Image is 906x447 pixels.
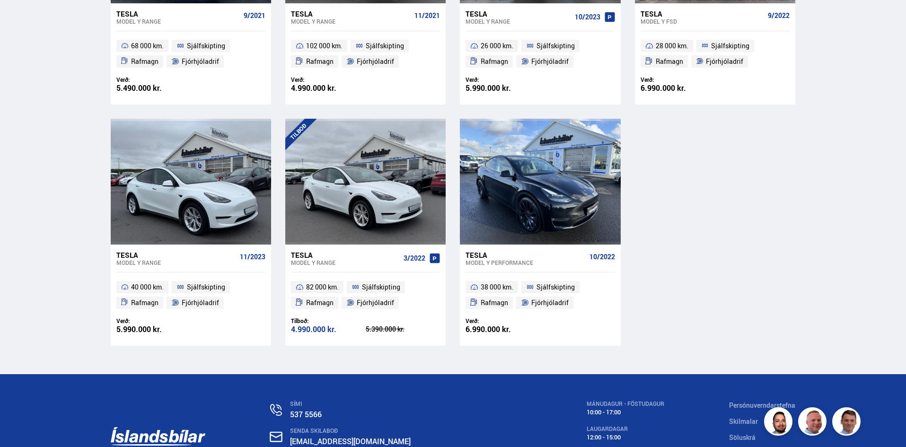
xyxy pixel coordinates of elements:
div: Model Y RANGE [291,18,411,25]
div: Verð: [641,76,715,83]
a: [EMAIL_ADDRESS][DOMAIN_NAME] [290,436,411,447]
div: LAUGARDAGAR [587,426,664,432]
div: Model Y RANGE [116,18,240,25]
div: Tesla [466,9,571,18]
img: n0V2lOsqF3l1V2iz.svg [270,404,282,416]
span: 10/2023 [575,13,600,21]
div: Tesla [641,9,764,18]
a: Tesla Model Y RANGE 9/2021 68 000 km. Sjálfskipting Rafmagn Fjórhjóladrif Verð: 5.490.000 kr. [111,3,271,105]
a: Tesla Model Y RANGE 11/2023 40 000 km. Sjálfskipting Rafmagn Fjórhjóladrif Verð: 5.990.000 kr. [111,245,271,346]
a: Tesla Model Y RANGE 3/2022 82 000 km. Sjálfskipting Rafmagn Fjórhjóladrif Tilboð: 4.990.000 kr. 5... [285,245,446,346]
span: Sjálfskipting [537,281,575,293]
span: 11/2023 [240,253,265,261]
div: 4.990.000 kr. [291,84,366,92]
div: Model Y RANGE [466,18,571,25]
span: 68 000 km. [131,40,164,52]
div: 5.490.000 kr. [116,84,191,92]
div: MÁNUDAGUR - FÖSTUDAGUR [587,401,664,407]
div: 6.990.000 kr. [641,84,715,92]
div: Tesla [291,9,411,18]
span: 11/2021 [414,12,440,19]
span: Fjórhjóladrif [706,56,743,67]
div: SENDA SKILABOÐ [290,428,521,434]
div: Tesla [116,251,236,259]
img: siFngHWaQ9KaOqBr.png [800,409,828,437]
span: 102 000 km. [306,40,343,52]
span: 40 000 km. [131,281,164,293]
a: Tesla Model Y RANGE 10/2023 26 000 km. Sjálfskipting Rafmagn Fjórhjóladrif Verð: 5.990.000 kr. [460,3,620,105]
a: Persónuverndarstefna [729,401,795,410]
div: Verð: [466,317,540,324]
div: 6.990.000 kr. [466,325,540,333]
a: Tesla Model Y FSD 9/2022 28 000 km. Sjálfskipting Rafmagn Fjórhjóladrif Verð: 6.990.000 kr. [635,3,795,105]
span: 82 000 km. [306,281,339,293]
span: 28 000 km. [656,40,688,52]
div: 12:00 - 15:00 [587,434,664,441]
span: 9/2021 [244,12,265,19]
a: Skilmalar [729,417,758,426]
div: Tesla [291,251,400,259]
span: 10/2022 [589,253,615,261]
div: Verð: [466,76,540,83]
div: 5.990.000 kr. [116,325,191,333]
span: 9/2022 [768,12,790,19]
span: 3/2022 [404,254,425,262]
a: 537 5566 [290,409,322,420]
a: Söluskrá [729,433,756,442]
span: Rafmagn [306,297,334,308]
span: Rafmagn [131,56,158,67]
span: Rafmagn [481,297,508,308]
a: Tesla Model Y PERFORMANCE 10/2022 38 000 km. Sjálfskipting Rafmagn Fjórhjóladrif Verð: 6.990.000 kr. [460,245,620,346]
div: Model Y PERFORMANCE [466,259,585,266]
span: Fjórhjóladrif [182,297,219,308]
span: Rafmagn [481,56,508,67]
div: SÍMI [290,401,521,407]
span: Sjálfskipting [187,281,225,293]
div: Verð: [116,76,191,83]
div: Tesla [116,9,240,18]
div: Model Y RANGE [116,259,236,266]
span: Fjórhjóladrif [182,56,219,67]
span: Fjórhjóladrif [357,297,394,308]
span: Fjórhjóladrif [357,56,394,67]
button: Opna LiveChat spjallviðmót [8,4,36,32]
div: 5.390.000 kr. [366,326,440,333]
span: Rafmagn [131,297,158,308]
div: Model Y RANGE [291,259,400,266]
div: Tilboð: [291,317,366,324]
span: 38 000 km. [481,281,513,293]
span: Rafmagn [656,56,683,67]
img: nhp88E3Fdnt1Opn2.png [765,409,794,437]
div: 4.990.000 kr. [291,325,366,333]
span: Sjálfskipting [187,40,225,52]
span: Sjálfskipting [711,40,749,52]
span: Sjálfskipting [366,40,404,52]
img: FbJEzSuNWCJXmdc-.webp [834,409,862,437]
span: Sjálfskipting [537,40,575,52]
div: Tesla [466,251,585,259]
img: nHj8e-n-aHgjukTg.svg [270,431,282,442]
div: 5.990.000 kr. [466,84,540,92]
span: Rafmagn [306,56,334,67]
span: 26 000 km. [481,40,513,52]
span: Fjórhjóladrif [531,56,569,67]
span: Sjálfskipting [362,281,400,293]
span: Fjórhjóladrif [531,297,569,308]
div: Verð: [116,317,191,324]
div: Verð: [291,76,366,83]
a: Tesla Model Y RANGE 11/2021 102 000 km. Sjálfskipting Rafmagn Fjórhjóladrif Verð: 4.990.000 kr. [285,3,446,105]
div: Model Y FSD [641,18,764,25]
div: 10:00 - 17:00 [587,409,664,416]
